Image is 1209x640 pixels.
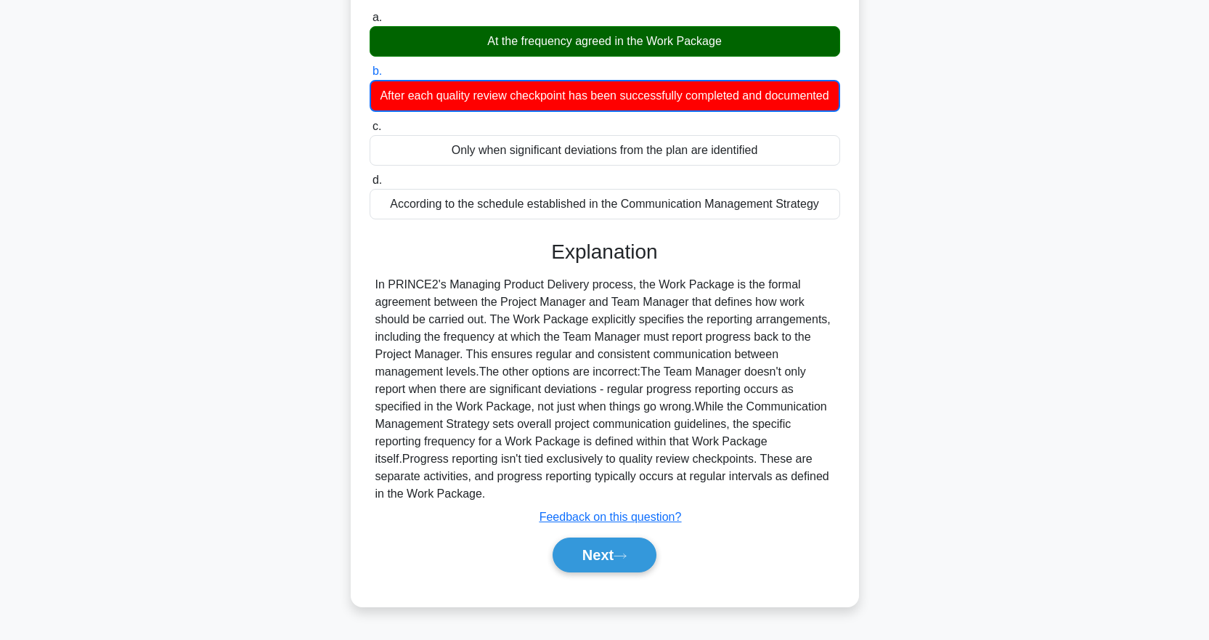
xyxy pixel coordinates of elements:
[375,276,834,503] div: In PRINCE2's Managing Product Delivery process, the Work Package is the formal agreement between ...
[553,538,656,572] button: Next
[370,189,840,219] div: According to the schedule established in the Communication Management Strategy
[370,135,840,166] div: Only when significant deviations from the plan are identified
[373,174,382,186] span: d.
[540,511,682,523] a: Feedback on this question?
[370,80,840,112] div: After each quality review checkpoint has been successfully completed and documented
[373,65,382,77] span: b.
[373,120,381,132] span: c.
[378,240,831,264] h3: Explanation
[373,11,382,23] span: a.
[370,26,840,57] div: At the frequency agreed in the Work Package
